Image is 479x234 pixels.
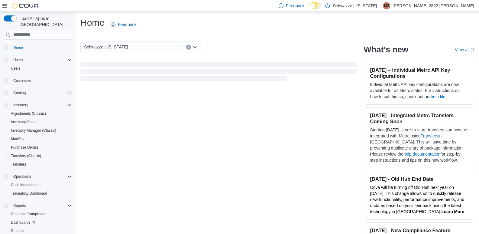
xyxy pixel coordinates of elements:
[370,81,468,100] p: Individual Metrc API key configurations are now available for all Metrc states. For instructions ...
[13,203,26,208] span: Reports
[11,173,72,180] span: Operations
[13,103,28,107] span: Inventory
[421,133,439,138] a: Transfers
[8,118,39,126] a: Inventory Count
[6,135,74,143] button: Manifests
[118,21,136,28] span: Feedback
[84,43,128,51] span: Schwazze [US_STATE]
[8,161,72,168] span: Transfers
[11,89,72,97] span: Catalog
[11,202,28,209] button: Reports
[11,44,25,51] a: Home
[11,56,25,64] button: Users
[11,162,26,167] span: Transfers
[8,190,50,197] a: Traceabilty Dashboard
[455,47,474,52] a: View allExternal link
[8,190,72,197] span: Traceabilty Dashboard
[12,3,39,9] img: Cova
[8,152,72,160] span: Transfers (Classic)
[6,152,74,160] button: Transfers (Classic)
[6,218,74,227] a: Dashboards
[8,152,44,160] a: Transfers (Classic)
[11,44,72,51] span: Home
[11,77,72,84] span: Customers
[11,111,46,116] span: Adjustments (Classic)
[442,209,464,214] a: Learn More
[8,181,44,189] a: Cash Management
[6,143,74,152] button: Purchase Orders
[393,2,474,9] p: [PERSON_NAME]-2822 [PERSON_NAME]
[11,56,72,64] span: Users
[11,173,34,180] button: Operations
[1,76,74,85] button: Customers
[11,229,24,233] span: Reports
[186,45,191,50] button: Clear input
[1,43,74,52] button: Home
[370,112,468,124] h3: [DATE] - Integrated Metrc Transfers Coming Soon
[80,63,357,82] span: Loading
[8,65,23,72] a: Users
[6,109,74,118] button: Adjustments (Classic)
[1,56,74,64] button: Users
[6,181,74,189] button: Cash Management
[11,77,33,84] a: Customers
[403,152,440,157] a: help documentation
[13,58,23,62] span: Users
[6,126,74,135] button: Inventory Manager (Classic)
[11,153,41,158] span: Transfers (Classic)
[11,120,37,124] span: Inventory Count
[6,210,74,218] button: Canadian Compliance
[8,144,41,151] a: Purchase Orders
[193,45,198,50] button: Open list of options
[108,18,139,31] a: Feedback
[370,67,468,79] h3: [DATE] – Individual Metrc API Key Configurations
[13,45,23,50] span: Home
[384,2,389,9] span: M2
[8,135,72,143] span: Manifests
[11,183,41,187] span: Cash Management
[8,127,59,134] a: Inventory Manager (Classic)
[364,45,408,54] h2: What's new
[6,64,74,73] button: Users
[379,2,380,9] p: |
[13,91,26,95] span: Catalog
[11,212,47,216] span: Canadian Compliance
[370,176,468,182] h3: [DATE] - Old Hub End Date
[8,210,72,218] span: Canadian Compliance
[80,17,105,29] h1: Home
[471,48,474,52] svg: External link
[309,2,322,9] input: Dark Mode
[11,89,28,97] button: Catalog
[11,137,26,141] span: Manifests
[11,191,47,196] span: Traceabilty Dashboard
[1,172,74,181] button: Operations
[8,210,49,218] a: Canadian Compliance
[8,181,72,189] span: Cash Management
[11,220,35,225] span: Dashboards
[333,2,377,9] p: Schwazze [US_STATE]
[370,127,468,163] p: Starting [DATE], store-to-store transfers can now be integrated with Metrc using in [GEOGRAPHIC_D...
[8,161,28,168] a: Transfers
[17,15,72,28] span: Load All Apps in [GEOGRAPHIC_DATA]
[8,219,37,226] a: Dashboards
[1,101,74,109] button: Inventory
[1,201,74,210] button: Reports
[6,189,74,198] button: Traceabilty Dashboard
[8,110,48,117] a: Adjustments (Classic)
[8,110,72,117] span: Adjustments (Classic)
[286,3,304,9] span: Feedback
[11,101,72,109] span: Inventory
[13,174,31,179] span: Operations
[11,145,38,150] span: Purchase Orders
[1,89,74,97] button: Catalog
[383,2,390,9] div: Matthew-2822 Duran
[6,118,74,126] button: Inventory Count
[431,94,445,99] a: help file
[13,78,31,83] span: Customers
[11,202,72,209] span: Reports
[11,66,20,71] span: Users
[8,118,72,126] span: Inventory Count
[11,128,56,133] span: Inventory Manager (Classic)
